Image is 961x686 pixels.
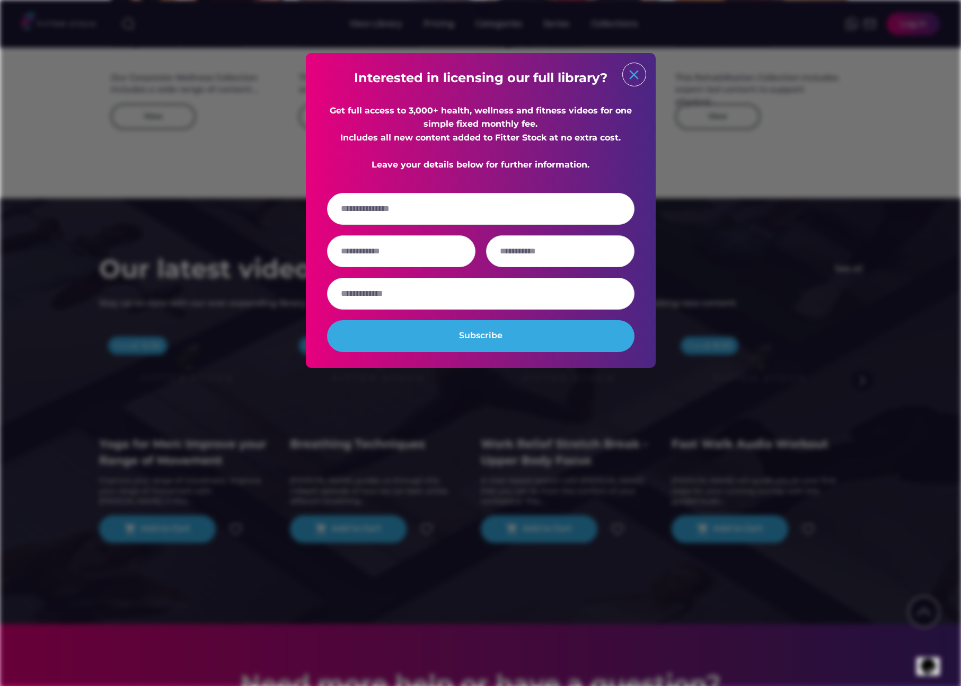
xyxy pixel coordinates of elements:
div: Get full access to 3,000+ health, wellness and fitness videos for one simple fixed monthly fee. I... [327,104,634,172]
button: close [626,67,642,83]
button: Subscribe [327,320,634,352]
iframe: chat widget [916,644,950,675]
strong: Interested in licensing our full library? [354,70,607,85]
